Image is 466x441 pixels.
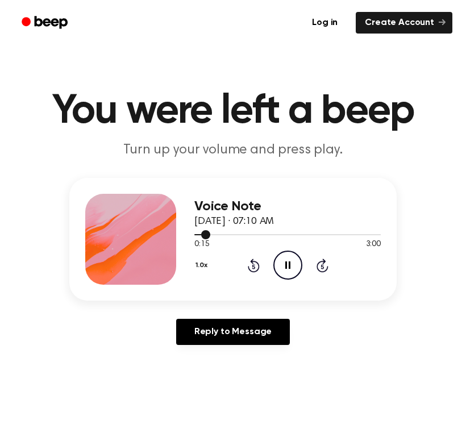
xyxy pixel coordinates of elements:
[14,91,452,132] h1: You were left a beep
[366,239,381,251] span: 3:00
[15,141,451,160] p: Turn up your volume and press play.
[356,12,452,34] a: Create Account
[194,239,209,251] span: 0:15
[14,12,78,34] a: Beep
[194,199,381,214] h3: Voice Note
[194,217,274,227] span: [DATE] · 07:10 AM
[194,256,211,275] button: 1.0x
[176,319,290,345] a: Reply to Message
[301,10,349,36] a: Log in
